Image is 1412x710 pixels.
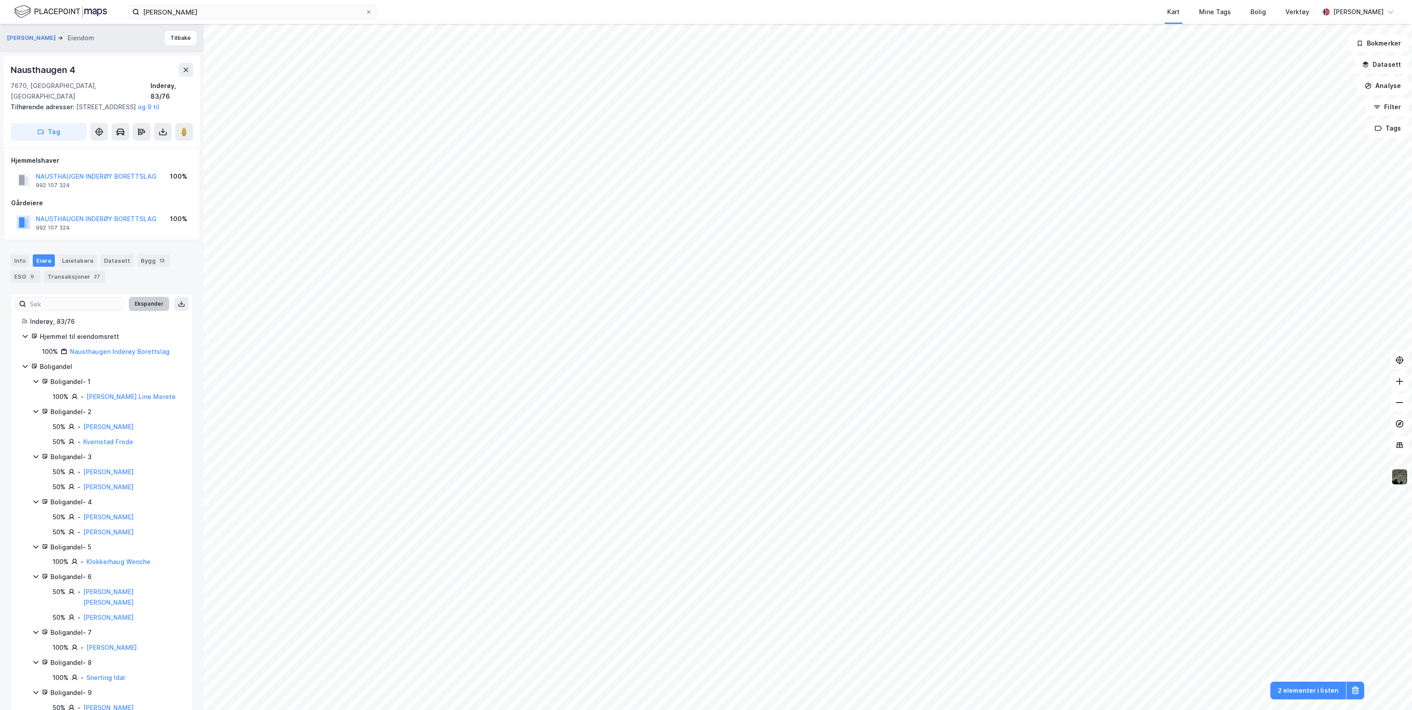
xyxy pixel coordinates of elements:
div: - [77,437,81,447]
div: 50% [53,467,66,477]
div: 100% [53,642,69,653]
a: [PERSON_NAME] [83,528,134,536]
a: Nausthaugen Inderøy Borettslag [70,348,170,355]
div: Mine Tags [1199,7,1231,17]
div: - [81,391,84,402]
div: Boligandel [40,361,182,372]
div: - [77,482,81,492]
button: Tag [11,123,87,141]
div: - [81,672,84,683]
div: 100% [53,672,69,683]
div: 50% [53,482,66,492]
div: Boligandel - 2 [50,407,182,417]
div: - [77,527,81,537]
div: Leietakere [58,254,97,267]
input: Søk [26,297,123,311]
a: [PERSON_NAME] [83,423,134,430]
div: - [77,512,81,522]
a: Snerting Idar [86,674,125,681]
a: [PERSON_NAME] [83,483,134,491]
div: Boligandel - 8 [50,657,182,668]
div: Inderøy, 83/76 [150,81,193,102]
div: Boligandel - 4 [50,497,182,507]
div: 13 [158,256,166,265]
div: Boligandel - 5 [50,542,182,553]
div: - [77,612,81,623]
div: 100% [53,556,69,567]
div: Hjemmel til eiendomsrett [40,331,182,342]
a: Kvernstad Frode [83,438,133,445]
a: Klokkerhaug Wenche [86,558,150,565]
div: 100% [170,214,187,224]
div: 9 [28,272,37,281]
a: [PERSON_NAME] [83,468,134,476]
button: Bokmerker [1349,35,1408,52]
div: 50% [53,587,66,597]
a: [PERSON_NAME] [PERSON_NAME] [83,588,134,606]
div: 100% [53,391,69,402]
a: [PERSON_NAME] [83,513,134,521]
div: Eiere [33,254,55,267]
div: 992 107 324 [36,182,70,189]
div: ESG [11,270,40,283]
div: Verktøy [1285,7,1309,17]
button: [PERSON_NAME] [7,34,58,42]
div: Info [11,254,29,267]
button: Datasett [1354,56,1408,73]
div: [STREET_ADDRESS] [11,102,186,112]
div: 50% [53,512,66,522]
a: [PERSON_NAME] [86,644,137,651]
div: - [81,642,84,653]
button: Tags [1367,119,1408,137]
div: Bygg [137,254,170,267]
iframe: Chat Widget [1368,668,1412,710]
div: Gårdeiere [11,198,193,208]
div: 992 107 324 [36,224,70,231]
div: Kart [1167,7,1180,17]
div: - [77,467,81,477]
span: Tilhørende adresser: [11,103,76,111]
div: 27 [92,272,102,281]
a: [PERSON_NAME] [83,614,134,621]
div: - [81,556,84,567]
button: Analyse [1357,77,1408,95]
button: Ekspander [129,297,169,311]
div: Boligandel - 3 [50,452,182,462]
img: logo.f888ab2527a4732fd821a326f86c7f29.svg [14,4,107,19]
div: Boligandel - 9 [50,687,182,698]
div: Nausthaugen 4 [11,63,77,77]
div: Hjemmelshaver [11,155,193,166]
button: 2 elementer i listen [1270,682,1346,699]
div: Boligandel - 1 [50,376,182,387]
button: Filter [1366,98,1408,116]
div: 7670, [GEOGRAPHIC_DATA], [GEOGRAPHIC_DATA] [11,81,150,102]
div: Transaksjoner [44,270,105,283]
div: Inderøy, 83/76 [30,316,182,327]
div: - [77,422,81,432]
div: Boligandel - 6 [50,572,182,582]
input: Søk på adresse, matrikkel, gårdeiere, leietakere eller personer [139,5,365,19]
div: [PERSON_NAME] [1333,7,1384,17]
button: Tilbake [165,31,197,45]
div: 50% [53,437,66,447]
div: Bolig [1250,7,1266,17]
div: 100% [170,171,187,182]
div: - [77,587,81,597]
div: Datasett [100,254,134,267]
div: 50% [53,527,66,537]
div: Eiendom [68,33,94,43]
img: 9k= [1391,468,1408,485]
div: 100% [42,346,58,357]
a: [PERSON_NAME] Line Merete [86,393,176,400]
div: 50% [53,612,66,623]
div: Boligandel - 7 [50,627,182,638]
div: 50% [53,422,66,432]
